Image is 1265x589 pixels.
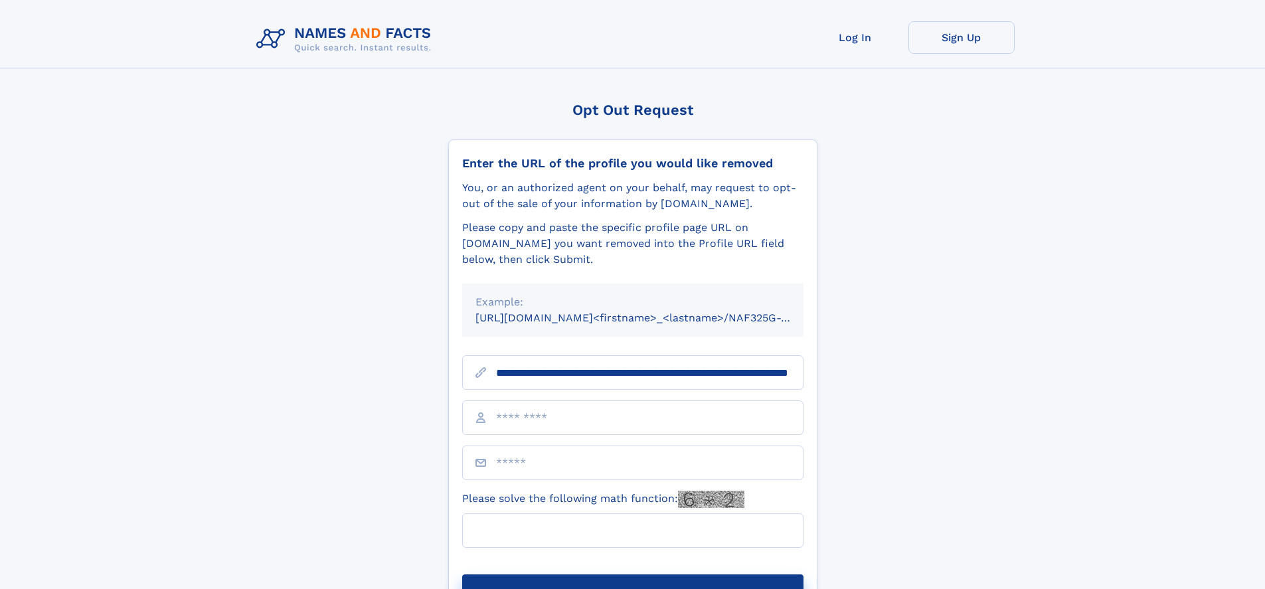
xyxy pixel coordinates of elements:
[251,21,442,57] img: Logo Names and Facts
[462,156,803,171] div: Enter the URL of the profile you would like removed
[908,21,1015,54] a: Sign Up
[802,21,908,54] a: Log In
[462,491,744,508] label: Please solve the following math function:
[475,311,829,324] small: [URL][DOMAIN_NAME]<firstname>_<lastname>/NAF325G-xxxxxxxx
[462,180,803,212] div: You, or an authorized agent on your behalf, may request to opt-out of the sale of your informatio...
[462,220,803,268] div: Please copy and paste the specific profile page URL on [DOMAIN_NAME] you want removed into the Pr...
[448,102,817,118] div: Opt Out Request
[475,294,790,310] div: Example:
